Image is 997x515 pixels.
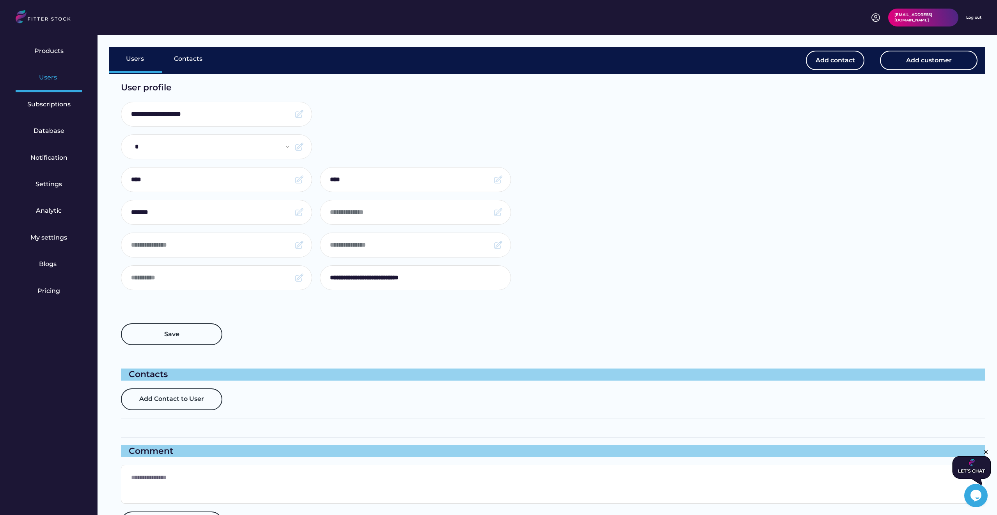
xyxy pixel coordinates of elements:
[34,47,64,55] div: Products
[30,153,67,162] div: Notification
[493,240,503,250] img: Frame.svg
[952,449,991,485] iframe: chat widget
[126,55,145,63] div: Users
[39,260,59,268] div: Blogs
[294,240,304,250] img: Frame.svg
[871,13,880,22] img: profile-circle.svg
[34,127,64,135] div: Database
[966,15,981,20] div: Log out
[121,369,985,381] div: Contacts
[174,55,202,63] div: Contacts
[36,206,62,215] div: Analytic
[294,208,304,217] img: Frame.svg
[493,208,503,217] img: Frame.svg
[121,388,222,410] button: Add Contact to User
[121,445,985,457] div: Comment
[121,82,907,94] div: User profile
[30,233,67,242] div: My settings
[35,180,62,189] div: Settings
[880,51,977,70] button: Add customer
[37,287,60,295] div: Pricing
[27,100,71,109] div: Subscriptions
[493,175,503,184] img: Frame.svg
[294,142,304,152] img: Frame.svg
[39,73,59,82] div: Users
[121,323,222,345] button: Save
[806,51,864,70] button: Add contact
[894,12,952,23] div: [EMAIL_ADDRESS][DOMAIN_NAME]
[16,10,77,26] img: LOGO.svg
[294,109,304,119] img: Frame.svg
[964,484,989,507] iframe: chat widget
[294,273,304,282] img: Frame.svg
[294,175,304,184] img: Frame.svg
